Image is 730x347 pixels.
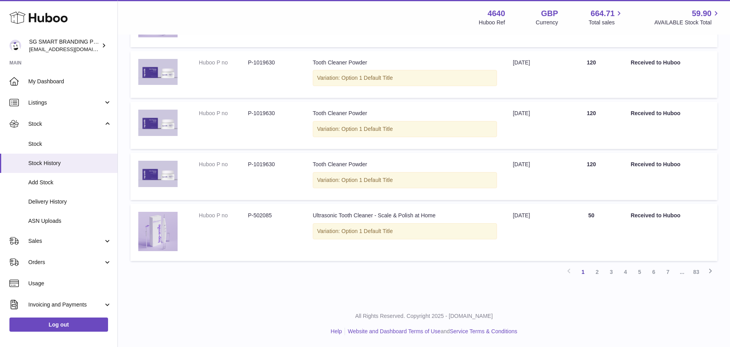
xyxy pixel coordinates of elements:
span: Sales [28,237,103,245]
dd: P-1019630 [248,59,297,66]
span: Orders [28,259,103,266]
dd: P-1019630 [248,110,297,117]
img: uktopsmileshipping@gmail.com [9,40,21,51]
a: 6 [647,265,661,279]
span: Stock History [28,160,112,167]
a: 59.90 AVAILABLE Stock Total [654,8,721,26]
strong: GBP [541,8,558,19]
dt: Huboo P no [199,161,248,168]
div: SG SMART BRANDING PTE. LTD. [29,38,100,53]
span: Add Stock [28,179,112,186]
img: mockupboxandjar_1_1.png [138,110,178,136]
strong: Received to Huboo [631,161,680,167]
a: Service Terms & Conditions [450,328,517,334]
a: 664.71 Total sales [589,8,624,26]
a: 7 [661,265,675,279]
span: 59.90 [692,8,712,19]
a: 1 [576,265,590,279]
dt: Huboo P no [199,110,248,117]
strong: 4640 [488,8,505,19]
td: 120 [560,102,623,149]
strong: Received to Huboo [631,110,680,116]
span: ASN Uploads [28,217,112,225]
span: Usage [28,280,112,287]
div: Currency [536,19,558,26]
td: 120 [560,51,623,98]
img: plaqueremoverforteethbestselleruk5.png [138,212,178,251]
a: 3 [604,265,618,279]
span: [EMAIL_ADDRESS][DOMAIN_NAME] [29,46,116,52]
td: [DATE] [505,102,560,149]
td: 120 [560,153,623,200]
a: 83 [689,265,703,279]
span: Stock [28,140,112,148]
td: [DATE] [505,51,560,98]
td: Tooth Cleaner Powder [305,102,505,149]
div: Variation: Option 1 Default Title [313,172,497,188]
li: and [345,328,517,335]
dd: P-1019630 [248,161,297,168]
span: AVAILABLE Stock Total [654,19,721,26]
span: Stock [28,120,103,128]
a: Log out [9,318,108,332]
span: My Dashboard [28,78,112,85]
td: Tooth Cleaner Powder [305,153,505,200]
span: Listings [28,99,103,106]
p: All Rights Reserved. Copyright 2025 - [DOMAIN_NAME] [124,312,724,320]
span: ... [675,265,689,279]
div: Huboo Ref [479,19,505,26]
span: Invoicing and Payments [28,301,103,308]
img: mockupboxandjar_1_1.png [138,59,178,85]
dt: Huboo P no [199,212,248,219]
strong: Received to Huboo [631,59,680,66]
a: 2 [590,265,604,279]
dt: Huboo P no [199,59,248,66]
td: Tooth Cleaner Powder [305,51,505,98]
a: Website and Dashboard Terms of Use [348,328,440,334]
td: [DATE] [505,153,560,200]
span: Total sales [589,19,624,26]
span: Delivery History [28,198,112,206]
img: mockupboxandjar_1_1.png [138,161,178,187]
span: 664.71 [591,8,614,19]
div: Variation: Option 1 Default Title [313,223,497,239]
div: Variation: Option 1 Default Title [313,70,497,86]
strong: Received to Huboo [631,212,680,218]
td: 50 [560,204,623,261]
td: Ultrasonic Tooth Cleaner - Scale & Polish at Home [305,204,505,261]
td: [DATE] [505,204,560,261]
div: Variation: Option 1 Default Title [313,121,497,137]
a: 4 [618,265,633,279]
a: Help [331,328,342,334]
a: 5 [633,265,647,279]
dd: P-502085 [248,212,297,219]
